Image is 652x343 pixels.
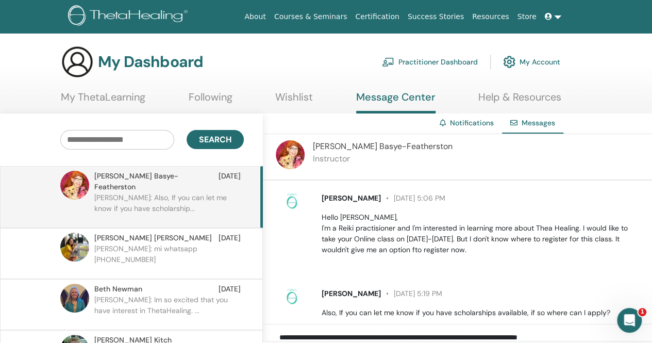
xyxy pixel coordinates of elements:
[322,193,381,203] span: [PERSON_NAME]
[322,212,640,255] p: Hello [PERSON_NAME], I'm a Reiki practisioner and I'm interested in learning more about Thea Heal...
[61,91,145,111] a: My ThetaLearning
[94,284,142,295] span: Beth Newman
[219,233,241,243] span: [DATE]
[522,118,555,127] span: Messages
[199,134,231,145] span: Search
[313,141,453,152] span: [PERSON_NAME] Basye-Featherston
[468,7,513,26] a: Resources
[219,171,241,192] span: [DATE]
[513,7,541,26] a: Store
[219,284,241,295] span: [DATE]
[94,171,219,192] span: [PERSON_NAME] Basye-Featherston
[356,91,436,113] a: Message Center
[283,288,300,305] img: no-photo.png
[94,243,244,274] p: [PERSON_NAME]: mi whatsapp [PHONE_NUMBER]
[283,193,300,209] img: no-photo.png
[450,118,494,127] a: Notifications
[313,153,453,165] p: Instructor
[503,51,560,73] a: My Account
[94,295,244,325] p: [PERSON_NAME]: Im so excited that you have interest in ThetaHealing. ...
[60,284,89,313] img: default.jpg
[94,192,244,223] p: [PERSON_NAME]: Also, If you can let me know if you have scholarship...
[98,53,203,71] h3: My Dashboard
[382,57,394,67] img: chalkboard-teacher.svg
[275,91,313,111] a: Wishlist
[381,289,442,298] span: [DATE] 5:19 PM
[638,308,646,316] span: 1
[503,53,515,71] img: cog.svg
[187,130,244,149] button: Search
[68,5,191,28] img: logo.png
[322,307,640,318] p: Also, If you can let me know if you have scholarships available, if so where can I apply?
[382,51,478,73] a: Practitioner Dashboard
[60,171,89,200] img: default.jpg
[276,140,305,169] img: default.jpg
[270,7,352,26] a: Courses & Seminars
[60,233,89,262] img: default.jpg
[617,308,642,333] iframe: Intercom live chat
[351,7,403,26] a: Certification
[404,7,468,26] a: Success Stories
[322,289,381,298] span: [PERSON_NAME]
[61,45,94,78] img: generic-user-icon.jpg
[94,233,212,243] span: [PERSON_NAME] [PERSON_NAME]
[478,91,561,111] a: Help & Resources
[189,91,232,111] a: Following
[240,7,270,26] a: About
[381,193,445,203] span: [DATE] 5:06 PM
